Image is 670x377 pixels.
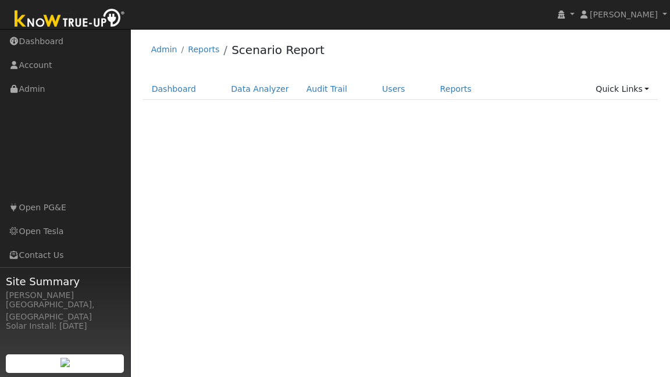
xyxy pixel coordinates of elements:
img: retrieve [60,358,70,367]
a: Reports [188,45,219,54]
a: Quick Links [587,78,658,100]
a: Dashboard [143,78,205,100]
a: Audit Trail [298,78,356,100]
img: Know True-Up [9,6,131,33]
div: [PERSON_NAME] [6,289,124,301]
span: [PERSON_NAME] [590,10,658,19]
a: Scenario Report [231,43,325,57]
a: Admin [151,45,177,54]
div: [GEOGRAPHIC_DATA], [GEOGRAPHIC_DATA] [6,299,124,323]
div: Solar Install: [DATE] [6,320,124,332]
a: Data Analyzer [222,78,298,100]
a: Reports [432,78,480,100]
a: Users [373,78,414,100]
span: Site Summary [6,274,124,289]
